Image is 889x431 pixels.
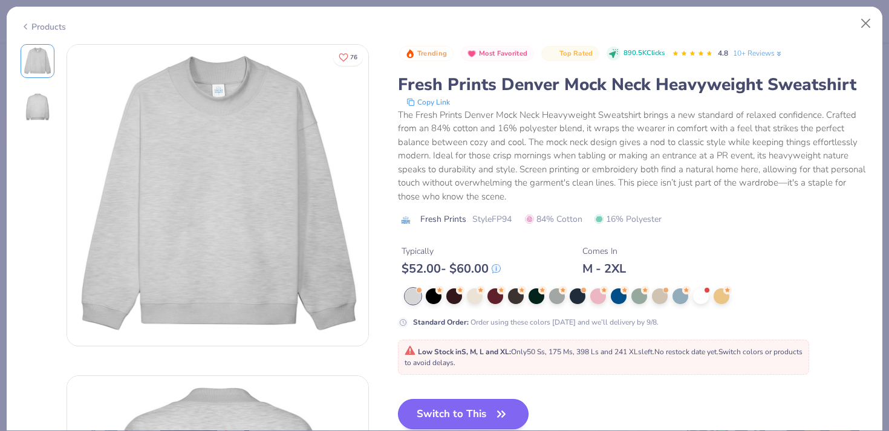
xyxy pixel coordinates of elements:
span: No restock date yet. [654,347,718,357]
button: Badge Button [541,46,599,62]
img: Most Favorited sort [467,49,477,59]
img: Back [23,92,52,122]
span: Only 50 Ss, 175 Ms, 398 Ls and 241 XLs left. Switch colors or products to avoid delays. [405,347,803,368]
span: Style FP94 [472,213,512,225]
span: Most Favorited [479,50,527,57]
a: 10+ Reviews [733,48,783,59]
span: Top Rated [559,50,593,57]
div: Order using these colors [DATE] and we’ll delivery by 9/8. [413,317,659,328]
span: Fresh Prints [420,213,466,225]
span: 16% Polyester [594,213,662,225]
img: Front [67,45,368,346]
button: Badge Button [399,46,454,62]
img: Front [23,47,52,76]
span: 84% Cotton [525,213,582,225]
div: Typically [402,245,501,258]
div: Products [21,21,66,33]
button: Badge Button [461,46,534,62]
button: copy to clipboard [403,96,454,108]
strong: Standard Order : [413,317,469,327]
button: Switch to This [398,399,529,429]
img: brand logo [398,215,414,225]
strong: Low Stock in S, M, L and XL : [418,347,511,357]
span: 890.5K Clicks [624,48,665,59]
div: The Fresh Prints Denver Mock Neck Heavyweight Sweatshirt brings a new standard of relaxed confide... [398,108,869,204]
div: Comes In [582,245,626,258]
img: Trending sort [405,49,415,59]
button: Like [333,48,363,66]
div: M - 2XL [582,261,626,276]
span: 76 [350,54,357,60]
span: Trending [417,50,447,57]
button: Close [855,12,878,35]
div: 4.8 Stars [672,44,713,63]
div: Fresh Prints Denver Mock Neck Heavyweight Sweatshirt [398,73,869,96]
span: 4.8 [718,48,728,58]
img: Top Rated sort [547,49,557,59]
div: $ 52.00 - $ 60.00 [402,261,501,276]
